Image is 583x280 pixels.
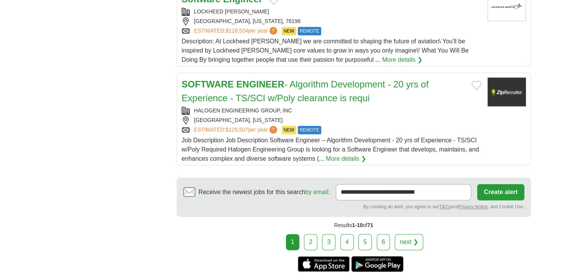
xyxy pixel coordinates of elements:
div: 1 [286,234,299,250]
a: ESTIMATED:$129,507per year? [194,126,279,134]
div: Results of [177,217,531,234]
span: 71 [367,222,373,228]
div: By creating an alert, you agree to our and , and Cookie Use. [183,203,524,210]
a: 2 [304,234,317,250]
button: Add to favorite jobs [471,81,481,90]
a: 5 [358,234,372,250]
strong: ENGINEER [236,79,284,89]
div: [GEOGRAPHIC_DATA], [US_STATE] [182,116,481,124]
a: T&Cs [439,204,450,209]
button: Create alert [477,184,524,200]
span: REMOTE [298,126,321,134]
span: Receive the newest jobs for this search : [199,188,330,197]
a: Get the Android app [351,256,403,272]
span: $118,524 [226,28,248,34]
img: Company logo [488,77,526,106]
a: ESTIMATED:$118,524per year? [194,27,279,35]
span: REMOTE [298,27,321,35]
a: 3 [322,234,335,250]
a: by email [305,189,328,195]
a: 6 [377,234,390,250]
a: 4 [340,234,354,250]
span: $129,507 [226,127,248,133]
a: More details ❯ [326,154,366,163]
span: ? [269,126,277,133]
div: [GEOGRAPHIC_DATA], [US_STATE], 76196 [182,17,481,25]
span: Description: At Lockheed [PERSON_NAME] we are committed to shaping the future of aviation\ You'll... [182,38,469,63]
span: ? [269,27,277,35]
span: NEW [282,126,296,134]
a: Privacy Notice [458,204,488,209]
strong: SOFTWARE [182,79,234,89]
div: HALOGEN ENGINEERING GROUP, INC [182,107,481,115]
a: LOCKHEED [PERSON_NAME] [194,8,269,15]
a: SOFTWARE ENGINEER- Algorithm Development - 20 yrs of Experience - TS/SCI w/Poly clearance is requi [182,79,429,103]
a: next ❯ [395,234,423,250]
a: Get the iPhone app [298,256,350,272]
span: 1-10 [352,222,363,228]
a: More details ❯ [382,55,422,64]
span: Job Description Job Description Software Engineer – Algorithm Development - 20 yrs of Experience ... [182,137,479,162]
span: NEW [282,27,296,35]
